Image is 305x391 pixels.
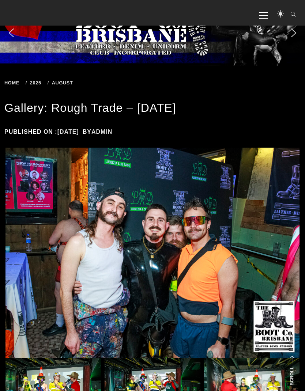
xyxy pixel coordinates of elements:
img: previous arrow [5,27,17,39]
span: by [83,129,116,135]
a: 2025 [26,80,44,86]
a: August [48,80,76,86]
a: Home [4,80,22,86]
h1: Gallery: Rough Trade – [DATE] [4,100,301,116]
a: [DATE] [57,129,79,135]
a: admin [91,129,112,135]
strong: Scroll [289,367,294,385]
div: Breadcrumbs [4,80,173,86]
span: Published on : [4,129,83,135]
img: next arrow [288,27,300,39]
